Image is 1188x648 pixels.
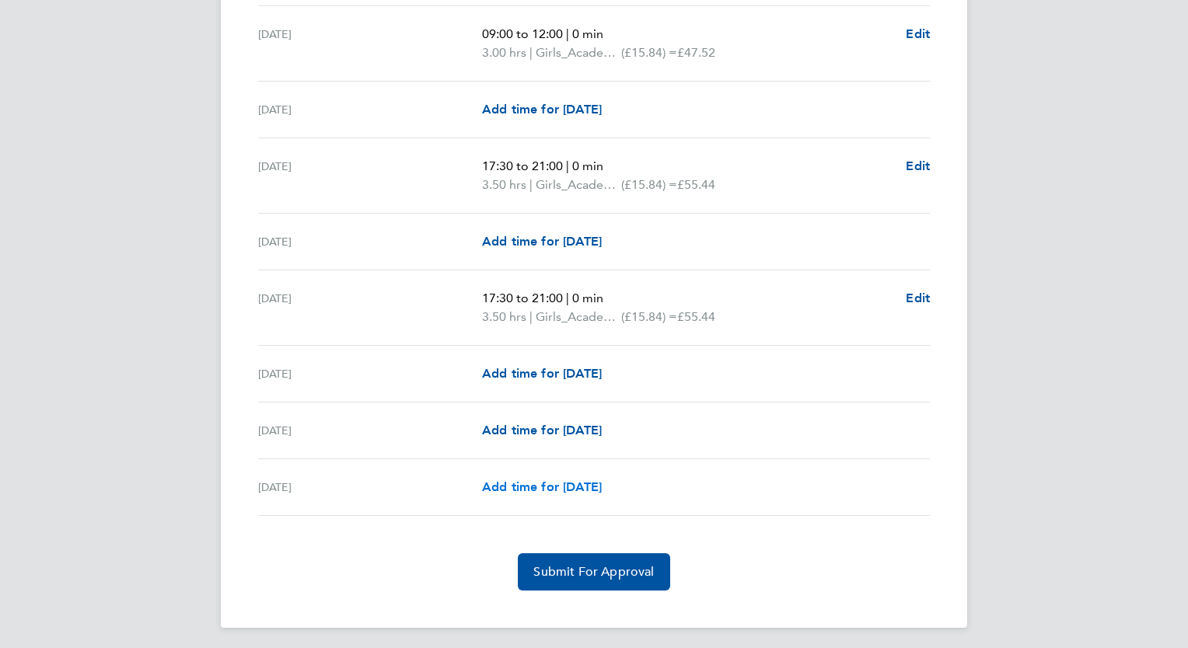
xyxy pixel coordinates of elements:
span: Edit [906,26,930,41]
span: 3.50 hrs [482,309,526,324]
span: Girls_Academy_Coach [536,308,621,326]
span: Edit [906,159,930,173]
span: (£15.84) = [621,177,677,192]
span: 3.50 hrs [482,177,526,192]
span: 0 min [572,291,603,305]
a: Edit [906,25,930,44]
span: | [566,291,569,305]
span: 3.00 hrs [482,45,526,60]
div: [DATE] [258,364,482,383]
a: Add time for [DATE] [482,364,602,383]
span: Add time for [DATE] [482,366,602,381]
span: Edit [906,291,930,305]
span: Girls_Academy_Coach [536,44,621,62]
a: Edit [906,289,930,308]
span: | [566,159,569,173]
div: [DATE] [258,25,482,62]
span: (£15.84) = [621,45,677,60]
span: Girls_Academy_Coach [536,176,621,194]
span: Add time for [DATE] [482,102,602,117]
button: Submit For Approval [518,553,669,591]
div: [DATE] [258,421,482,440]
span: (£15.84) = [621,309,677,324]
span: | [529,309,533,324]
a: Edit [906,157,930,176]
span: 17:30 to 21:00 [482,291,563,305]
a: Add time for [DATE] [482,421,602,440]
span: £47.52 [677,45,715,60]
a: Add time for [DATE] [482,100,602,119]
div: [DATE] [258,232,482,251]
span: £55.44 [677,177,715,192]
div: [DATE] [258,100,482,119]
div: [DATE] [258,289,482,326]
span: | [529,45,533,60]
a: Add time for [DATE] [482,478,602,496]
span: Add time for [DATE] [482,234,602,249]
span: £55.44 [677,309,715,324]
span: 17:30 to 21:00 [482,159,563,173]
span: | [566,26,569,41]
div: [DATE] [258,157,482,194]
span: | [529,177,533,192]
span: Add time for [DATE] [482,479,602,494]
span: 0 min [572,26,603,41]
span: Submit For Approval [533,564,654,580]
div: [DATE] [258,478,482,496]
span: 0 min [572,159,603,173]
span: 09:00 to 12:00 [482,26,563,41]
span: Add time for [DATE] [482,423,602,437]
a: Add time for [DATE] [482,232,602,251]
